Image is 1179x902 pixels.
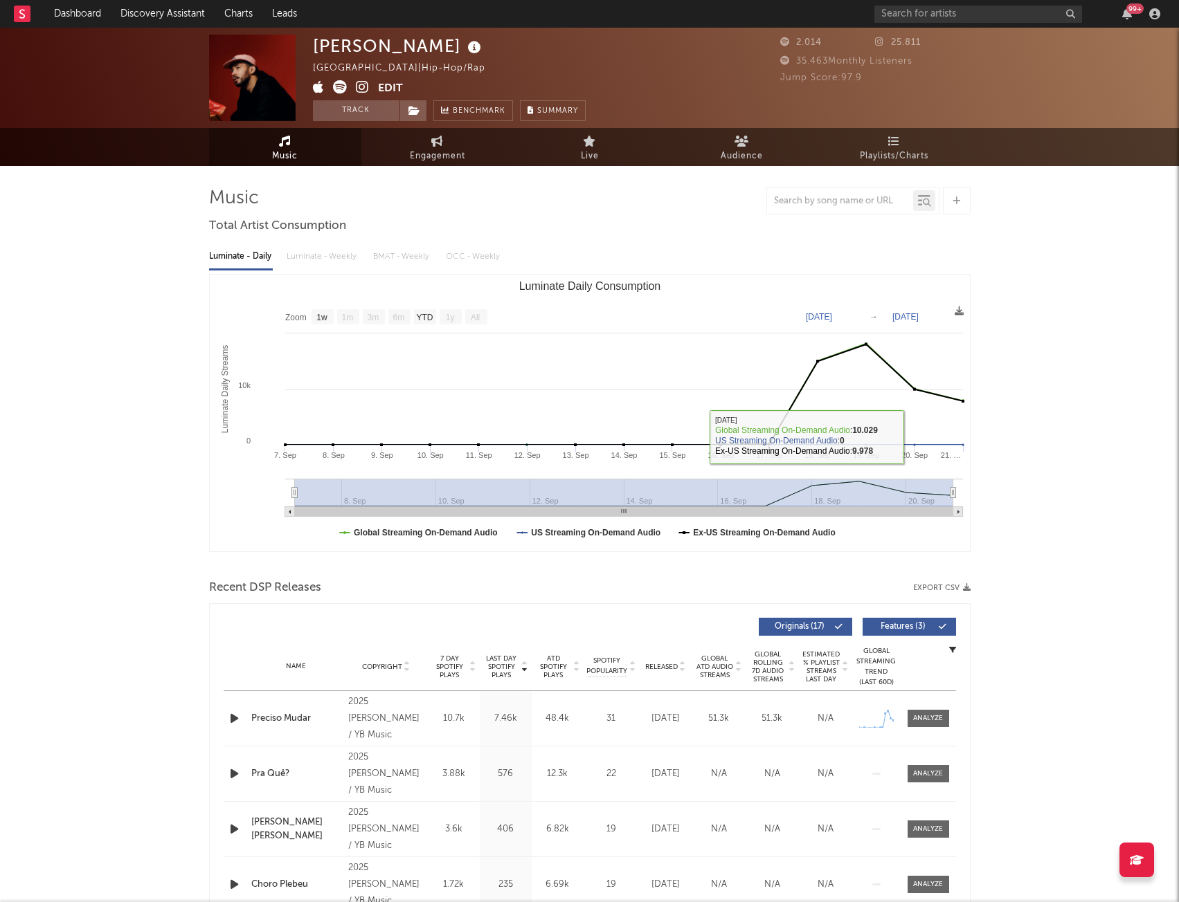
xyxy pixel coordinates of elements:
[892,312,919,322] text: [DATE]
[696,822,742,836] div: N/A
[362,663,402,671] span: Copyright
[780,73,862,82] span: Jump Score: 97.9
[470,313,479,322] text: All
[780,57,912,66] span: 35.463 Monthly Listeners
[870,312,878,322] text: →
[696,767,742,781] div: N/A
[520,100,586,121] button: Summary
[1126,3,1144,14] div: 99 +
[410,148,465,165] span: Engagement
[514,128,666,166] a: Live
[417,451,443,459] text: 10. Sep
[251,661,342,672] div: Name
[453,103,505,120] span: Benchmark
[348,804,424,854] div: 2025 [PERSON_NAME] / YB Music
[804,451,831,459] text: 18. Sep
[416,313,433,322] text: YTD
[348,749,424,799] div: 2025 [PERSON_NAME] / YB Music
[666,128,818,166] a: Audience
[272,148,298,165] span: Music
[872,623,935,631] span: Features ( 3 )
[721,148,763,165] span: Audience
[645,663,678,671] span: Released
[535,712,580,726] div: 48.4k
[806,312,832,322] text: [DATE]
[642,767,689,781] div: [DATE]
[361,128,514,166] a: Engagement
[749,767,795,781] div: N/A
[209,128,361,166] a: Music
[251,816,342,843] a: [PERSON_NAME] [PERSON_NAME]
[251,878,342,892] div: Choro Plebeu
[431,767,476,781] div: 3.88k
[313,60,501,77] div: [GEOGRAPHIC_DATA] | Hip-Hop/Rap
[537,107,578,115] span: Summary
[209,580,321,596] span: Recent DSP Releases
[611,451,637,459] text: 14. Sep
[323,451,345,459] text: 8. Sep
[393,313,404,322] text: 6m
[251,767,342,781] a: Pra Quê?
[913,584,971,592] button: Export CSV
[431,878,476,892] div: 1.72k
[274,451,296,459] text: 7. Sep
[354,528,498,537] text: Global Streaming On-Demand Audio
[901,451,928,459] text: 20. Sep
[562,451,588,459] text: 13. Sep
[860,148,928,165] span: Playlists/Charts
[642,878,689,892] div: [DATE]
[370,451,393,459] text: 9. Sep
[802,650,840,683] span: Estimated % Playlist Streams Last Day
[514,451,540,459] text: 12. Sep
[341,313,353,322] text: 1m
[863,618,956,636] button: Features(3)
[818,128,971,166] a: Playlists/Charts
[642,712,689,726] div: [DATE]
[875,38,921,47] span: 25.811
[313,100,399,121] button: Track
[756,451,782,459] text: 17. Sep
[483,654,520,679] span: Last Day Spotify Plays
[535,654,572,679] span: ATD Spotify Plays
[210,275,970,551] svg: Luminate Daily Consumption
[642,822,689,836] div: [DATE]
[531,528,660,537] text: US Streaming On-Demand Audio
[802,822,849,836] div: N/A
[587,712,636,726] div: 31
[749,878,795,892] div: N/A
[483,712,528,726] div: 7.46k
[780,38,822,47] span: 2.014
[246,436,250,445] text: 0
[431,654,468,679] span: 7 Day Spotify Plays
[749,712,795,726] div: 51.3k
[696,654,734,679] span: Global ATD Audio Streams
[445,313,454,322] text: 1y
[483,878,528,892] div: 235
[696,712,742,726] div: 51.3k
[581,148,599,165] span: Live
[348,694,424,744] div: 2025 [PERSON_NAME] / YB Music
[433,100,513,121] a: Benchmark
[853,451,879,459] text: 19. Sep
[431,712,476,726] div: 10.7k
[367,313,379,322] text: 3m
[431,822,476,836] div: 3.6k
[759,618,852,636] button: Originals(17)
[535,767,580,781] div: 12.3k
[749,822,795,836] div: N/A
[238,381,251,389] text: 10k
[940,451,960,459] text: 21. …
[465,451,492,459] text: 11. Sep
[378,80,403,98] button: Edit
[519,280,660,292] text: Luminate Daily Consumption
[856,646,897,688] div: Global Streaming Trend (Last 60D)
[316,313,327,322] text: 1w
[587,767,636,781] div: 22
[696,878,742,892] div: N/A
[802,712,849,726] div: N/A
[587,878,636,892] div: 19
[251,712,342,726] a: Preciso Mudar
[693,528,836,537] text: Ex-US Streaming On-Demand Audio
